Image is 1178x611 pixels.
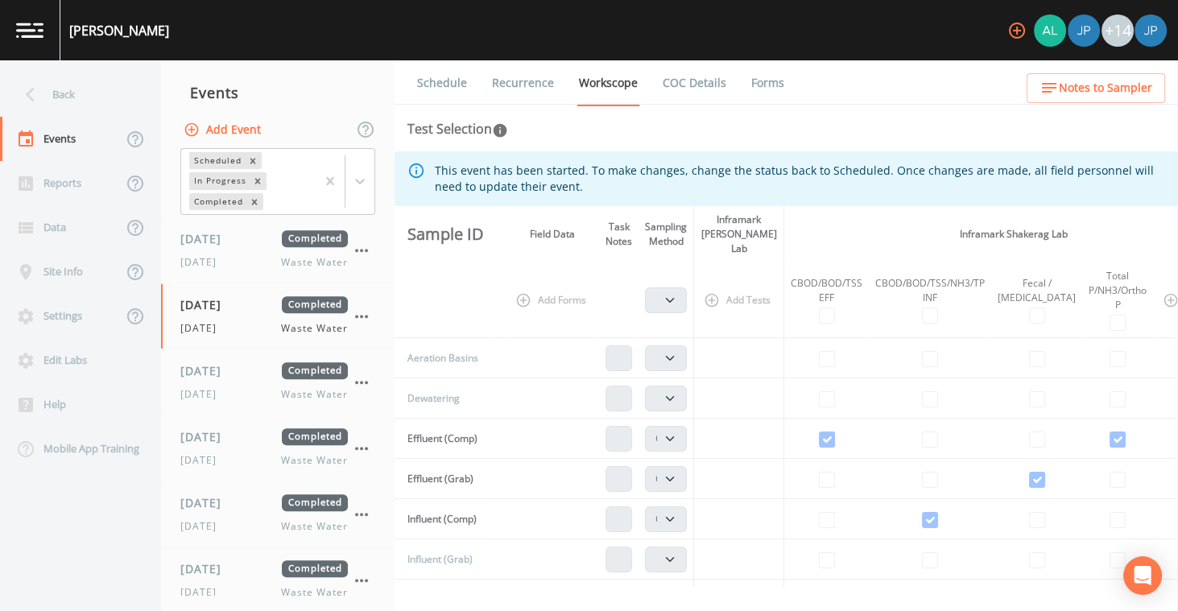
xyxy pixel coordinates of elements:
img: logo [16,23,43,38]
div: Scheduled [189,152,244,169]
td: Effluent (Grab) [395,459,490,499]
th: Inframark [PERSON_NAME] Lab [694,206,784,262]
th: Task Notes [599,206,639,262]
div: CBOD/BOD/TSS EFF [791,276,862,305]
a: [DATE]Completed[DATE]Waste Water [161,283,395,349]
th: Sample ID [395,206,490,262]
span: [DATE] [180,387,226,402]
th: Sampling Method [639,206,694,262]
img: ab5bdaa6834902a6458e7acb4093b11c [1034,14,1066,47]
div: This event has been started. To make changes, change the status back to Scheduled. Once changes a... [435,156,1165,201]
span: [DATE] [180,362,233,379]
a: [DATE]Completed[DATE]Waste Water [161,217,395,283]
div: CBOD/BOD/TSS/NH3/TP INF [875,276,985,305]
div: Remove In Progress [249,172,267,189]
div: +14 [1102,14,1134,47]
div: alexandria.coffman@inframark.com [1033,14,1067,47]
span: [DATE] [180,453,226,468]
span: Waste Water [281,321,348,336]
span: Waste Water [281,255,348,270]
button: Add Event [180,115,267,145]
td: Aeration Basins [395,338,490,378]
div: [PERSON_NAME] [69,21,169,40]
a: [DATE]Completed[DATE]Waste Water [161,481,395,547]
span: [DATE] [180,230,233,247]
span: Waste Water [281,453,348,468]
span: Notes to Sampler [1059,78,1152,98]
div: jphillips@inframark.com [1067,14,1101,47]
a: COC Details [660,60,729,105]
span: [DATE] [180,321,226,336]
div: Remove Completed [246,193,263,210]
span: [DATE] [180,560,233,577]
span: Completed [282,230,348,247]
a: [DATE]Completed[DATE]Waste Water [161,415,395,481]
a: Recurrence [490,60,556,105]
span: [DATE] [180,585,226,600]
td: Influent (Comp) [395,499,490,539]
span: Waste Water [281,585,348,600]
img: 41241ef155101aa6d92a04480b0d0000 [1135,14,1167,47]
span: [DATE] [180,255,226,270]
button: Notes to Sampler [1027,73,1165,103]
div: Fecal / [MEDICAL_DATA] [998,276,1076,305]
span: Completed [282,362,348,379]
a: Forms [749,60,787,105]
span: [DATE] [180,296,233,313]
td: Dewatering [395,378,490,419]
div: Remove Scheduled [244,152,262,169]
div: Test Selection [407,119,508,138]
span: Completed [282,494,348,511]
div: Completed [189,193,246,210]
img: bf571bbc19c7eab584a26b70727ef01c [1068,14,1100,47]
td: Effluent (Comp) [395,419,490,459]
td: Influent (Grab) [395,539,490,580]
a: [DATE]Completed[DATE]Waste Water [161,349,395,415]
div: Events [161,72,395,113]
span: Waste Water [281,519,348,534]
div: Total P/NH3/Ortho P [1089,269,1147,312]
th: Field Data [506,206,599,262]
a: Schedule [415,60,469,105]
span: [DATE] [180,494,233,511]
div: Open Intercom Messenger [1123,556,1162,595]
a: Workscope [577,60,640,106]
span: [DATE] [180,428,233,445]
div: In Progress [189,172,249,189]
span: Completed [282,560,348,577]
span: Completed [282,428,348,445]
svg: In this section you'll be able to select the analytical test to run, based on the media type, and... [492,122,508,138]
span: Waste Water [281,387,348,402]
span: [DATE] [180,519,226,534]
span: Completed [282,296,348,313]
